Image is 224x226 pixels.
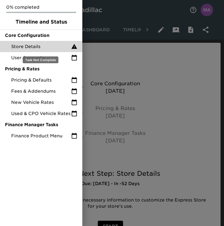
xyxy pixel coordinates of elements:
span: Core Configuration [5,32,77,38]
span: Finance Product Menu [11,133,71,139]
p: 0% completed [6,4,76,10]
span: Fees & Addendums [11,88,71,94]
span: Timeline and Status [5,18,77,26]
span: Used & CPO Vehicle Rates [11,110,71,117]
span: Pricing & Defaults [11,77,71,83]
span: Store Details [11,43,71,50]
span: Pricing & Rates [5,66,77,72]
span: New Vehicle Rates [11,99,71,105]
span: User Accounts [11,55,71,61]
span: Finance Manager Tasks [5,122,77,128]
